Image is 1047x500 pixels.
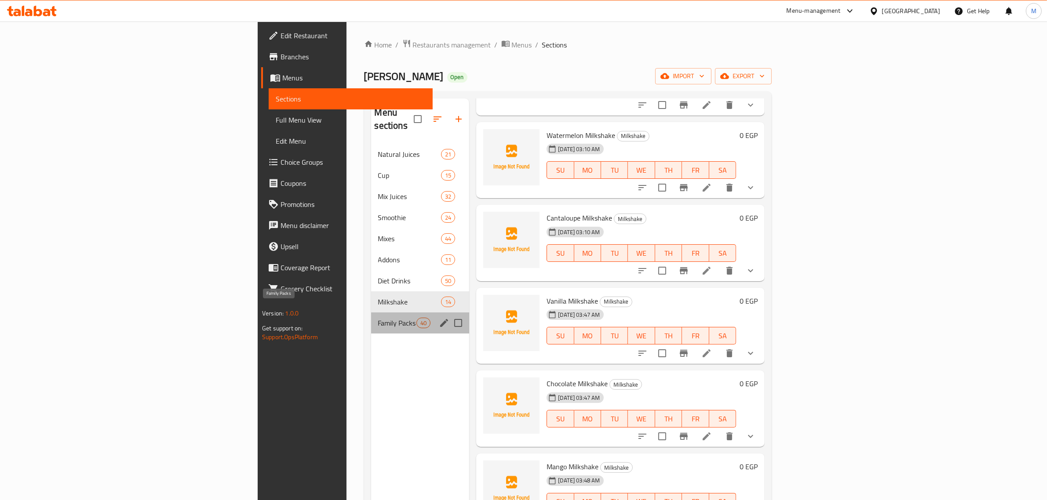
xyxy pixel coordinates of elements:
[610,380,642,390] span: Milkshake
[547,161,574,179] button: SU
[512,40,532,50] span: Menus
[441,235,455,243] span: 44
[713,413,733,425] span: SA
[740,343,761,364] button: show more
[447,73,467,81] span: Open
[659,164,679,177] span: TH
[701,431,712,442] a: Edit menu item
[686,413,705,425] span: FR
[378,212,441,223] div: Smoothie
[378,191,441,202] span: Mix Juices
[673,426,694,447] button: Branch-specific-item
[601,463,632,473] span: Milkshake
[745,431,756,442] svg: Show Choices
[542,40,567,50] span: Sections
[740,377,758,390] h6: 0 EGP
[378,233,441,244] span: Mixes
[713,330,733,342] span: SA
[632,343,653,364] button: sort-choices
[632,260,653,281] button: sort-choices
[402,39,491,51] a: Restaurants management
[281,283,426,294] span: Grocery Checklist
[441,171,455,180] span: 15
[536,40,539,50] li: /
[261,257,433,278] a: Coverage Report
[682,410,709,428] button: FR
[574,161,601,179] button: MO
[631,247,651,260] span: WE
[659,247,679,260] span: TH
[483,295,540,351] img: Vanilla Milkshake
[740,460,758,473] h6: 0 EGP
[483,212,540,268] img: Cantaloupe Milkshake
[686,247,705,260] span: FR
[262,322,303,334] span: Get support on:
[417,319,430,327] span: 40
[574,244,601,262] button: MO
[605,247,624,260] span: TU
[673,94,694,116] button: Branch-specific-item
[551,164,570,177] span: SU
[378,275,441,286] span: Diet Drinks
[547,377,608,390] span: Chocolate Milkshake
[483,377,540,434] img: Chocolate Milkshake
[628,327,655,344] button: WE
[609,379,642,390] div: Milkshake
[882,6,940,16] div: [GEOGRAPHIC_DATA]
[601,244,628,262] button: TU
[495,40,498,50] li: /
[614,214,646,224] div: Milkshake
[547,129,615,142] span: Watermelon Milkshake
[413,40,491,50] span: Restaurants management
[719,94,740,116] button: delete
[578,164,598,177] span: MO
[285,308,299,319] span: 1.0.0
[745,265,756,276] svg: Show Choices
[745,100,756,110] svg: Show Choices
[441,150,455,159] span: 21
[378,149,441,159] span: Natural Juices
[574,410,601,428] button: MO
[601,327,628,344] button: TU
[261,152,433,173] a: Choice Groups
[281,51,426,62] span: Branches
[628,410,655,428] button: WE
[441,233,455,244] div: items
[740,177,761,198] button: show more
[261,67,433,88] a: Menus
[740,260,761,281] button: show more
[740,426,761,447] button: show more
[701,182,712,193] a: Edit menu item
[441,214,455,222] span: 24
[682,327,709,344] button: FR
[378,254,441,265] span: Addons
[740,129,758,141] h6: 0 EGP
[555,311,603,319] span: [DATE] 03:47 AM
[719,343,740,364] button: delete
[719,177,740,198] button: delete
[715,68,772,84] button: export
[631,164,651,177] span: WE
[653,96,671,114] span: Select to update
[600,297,632,307] span: Milkshake
[441,170,455,181] div: items
[632,177,653,198] button: sort-choices
[673,343,694,364] button: Branch-specific-item
[659,330,679,342] span: TH
[269,109,433,130] a: Full Menu View
[740,94,761,116] button: show more
[281,262,426,273] span: Coverage Report
[632,94,653,116] button: sort-choices
[655,410,682,428] button: TH
[745,348,756,359] svg: Show Choices
[713,164,733,177] span: SA
[653,178,671,197] span: Select to update
[281,30,426,41] span: Edit Restaurant
[601,410,628,428] button: TU
[261,236,433,257] a: Upsell
[653,261,671,280] span: Select to update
